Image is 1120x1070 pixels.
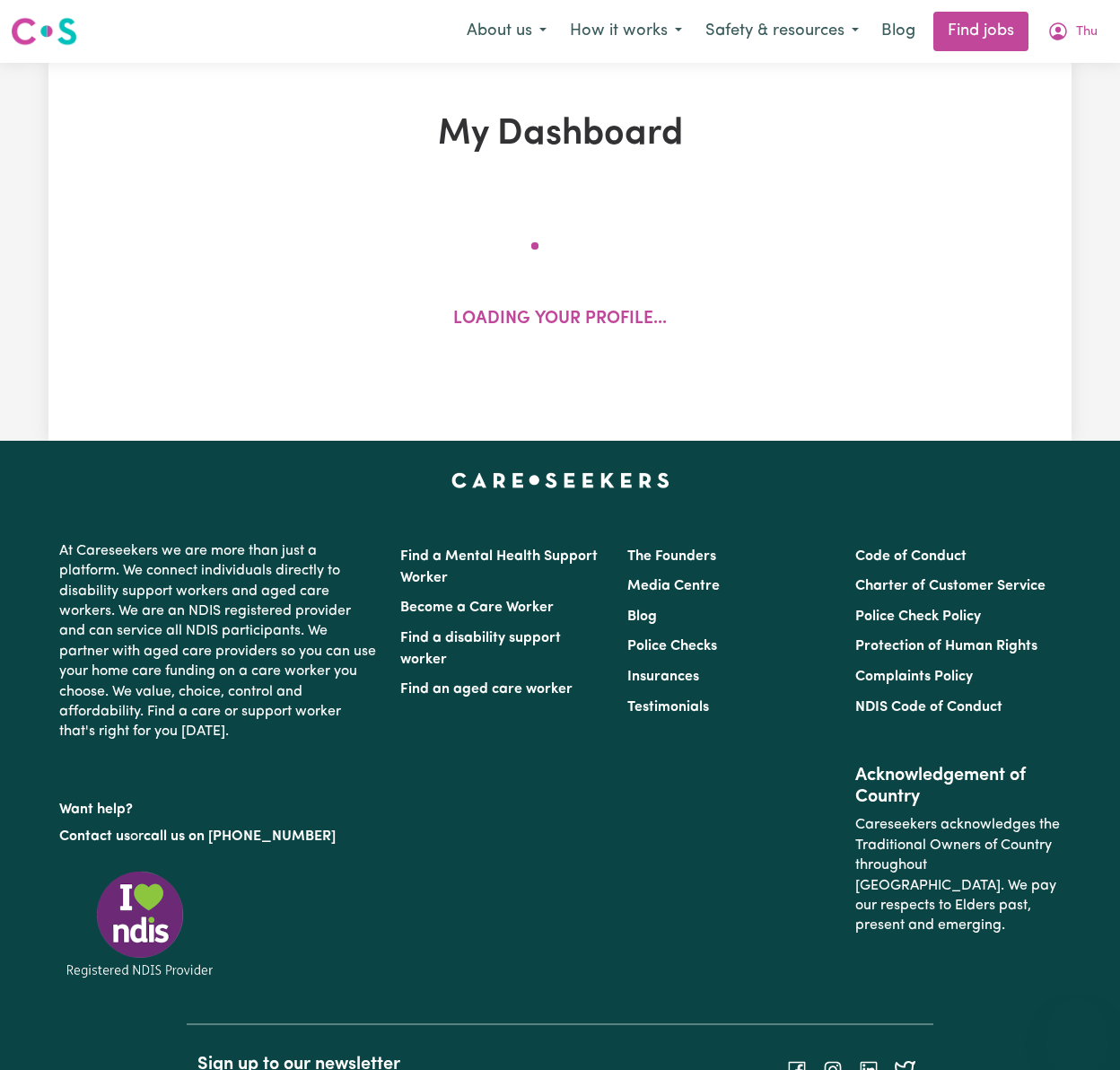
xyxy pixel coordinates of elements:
[455,13,558,50] button: About us
[400,601,554,615] a: Become a Care Worker
[400,682,573,697] a: Find an aged care worker
[855,549,967,564] a: Code of Conduct
[59,868,221,980] img: Registered NDIS provider
[59,793,379,820] p: Want help?
[855,670,973,684] a: Complaints Policy
[59,829,130,844] a: Contact us
[558,13,694,50] button: How it works
[451,473,669,487] a: Careseekers home page
[627,670,699,684] a: Insurances
[400,631,561,667] a: Find a disability support worker
[400,549,598,585] a: Find a Mental Health Support Worker
[627,700,709,715] a: Testimonials
[59,534,379,750] p: At Careseekers we are more than just a platform. We connect individuals directly to disability su...
[1076,22,1098,42] span: Thu
[855,579,1046,593] a: Charter of Customer Service
[855,808,1061,943] p: Careseekers acknowledges the Traditional Owners of Country throughout [GEOGRAPHIC_DATA]. We pay o...
[453,307,667,333] p: Loading your profile...
[855,765,1061,808] h2: Acknowledgement of Country
[230,113,890,156] h1: My Dashboard
[933,12,1028,51] a: Find jobs
[59,820,379,854] p: or
[1036,13,1109,50] button: My Account
[855,700,1002,715] a: NDIS Code of Conduct
[694,13,871,50] button: Safety & resources
[627,639,717,653] a: Police Checks
[1048,998,1106,1056] iframe: Button to launch messaging window
[627,549,716,564] a: The Founders
[627,610,657,624] a: Blog
[11,15,77,48] img: Careseekers logo
[855,610,981,624] a: Police Check Policy
[11,11,77,52] a: Careseekers logo
[627,579,720,593] a: Media Centre
[855,639,1037,653] a: Protection of Human Rights
[871,12,926,51] a: Blog
[144,829,336,844] a: call us on [PHONE_NUMBER]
